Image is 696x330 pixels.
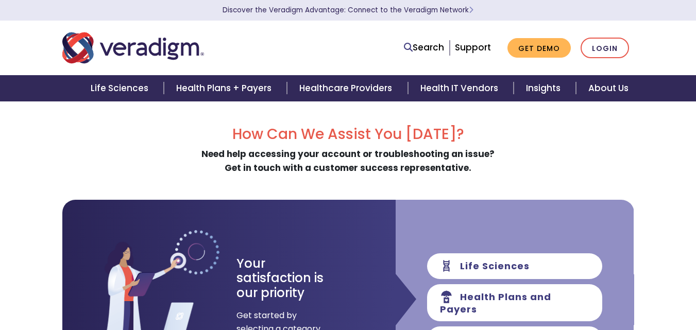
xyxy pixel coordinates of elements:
[236,256,342,301] h3: Your satisfaction is our priority
[408,75,514,101] a: Health IT Vendors
[404,41,444,55] a: Search
[455,41,491,54] a: Support
[201,148,495,174] strong: Need help accessing your account or troubleshooting an issue? Get in touch with a customer succes...
[469,5,473,15] span: Learn More
[514,75,576,101] a: Insights
[287,75,408,101] a: Healthcare Providers
[581,38,629,59] a: Login
[576,75,641,101] a: About Us
[62,31,204,65] img: Veradigm logo
[507,38,571,58] a: Get Demo
[164,75,287,101] a: Health Plans + Payers
[62,126,634,143] h2: How Can We Assist You [DATE]?
[78,75,164,101] a: Life Sciences
[223,5,473,15] a: Discover the Veradigm Advantage: Connect to the Veradigm NetworkLearn More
